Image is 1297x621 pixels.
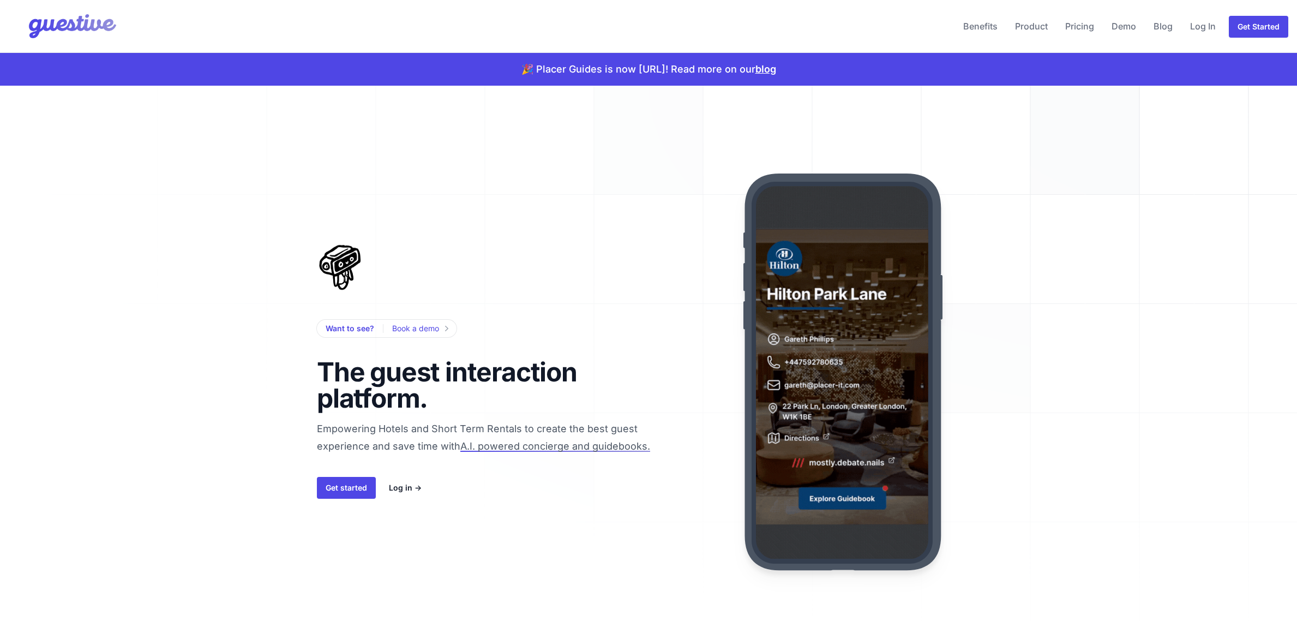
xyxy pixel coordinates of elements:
[460,440,650,452] span: A.I. powered concierge and guidebooks.
[317,359,596,411] h1: The guest interaction platform.
[317,423,683,499] span: Empowering Hotels and Short Term Rentals to create the best guest experience and save time with
[755,63,776,75] a: blog
[1011,13,1052,39] a: Product
[317,477,376,499] a: Get started
[521,62,776,77] p: 🎉 Placer Guides is now [URL]! Read more on our
[1186,13,1220,39] a: Log In
[1149,13,1177,39] a: Blog
[392,322,448,335] a: Book a demo
[959,13,1002,39] a: Benefits
[9,4,119,48] img: Your Company
[1061,13,1098,39] a: Pricing
[1229,16,1288,38] a: Get Started
[1107,13,1140,39] a: Demo
[389,481,422,494] a: Log in →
